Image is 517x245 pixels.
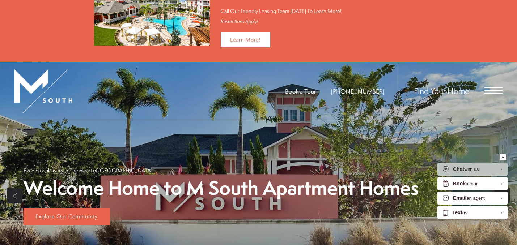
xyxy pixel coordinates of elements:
[331,87,385,95] span: [PHONE_NUMBER]
[414,85,469,96] a: Find Your Home
[331,87,385,95] a: Call Us at 813-570-8014
[24,208,110,225] a: Explore Our Community
[7,188,22,203] a: Previous
[484,87,503,94] button: Open Menu
[221,32,270,47] a: Learn More!
[221,18,423,25] div: Restrictions Apply!
[14,69,72,113] img: MSouth
[24,167,152,174] p: Exceptional Living in The Heart of [GEOGRAPHIC_DATA]
[35,212,98,220] span: Explore Our Community
[24,178,419,198] p: Welcome Home to M South Apartment Homes
[285,87,316,95] a: Book a Tour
